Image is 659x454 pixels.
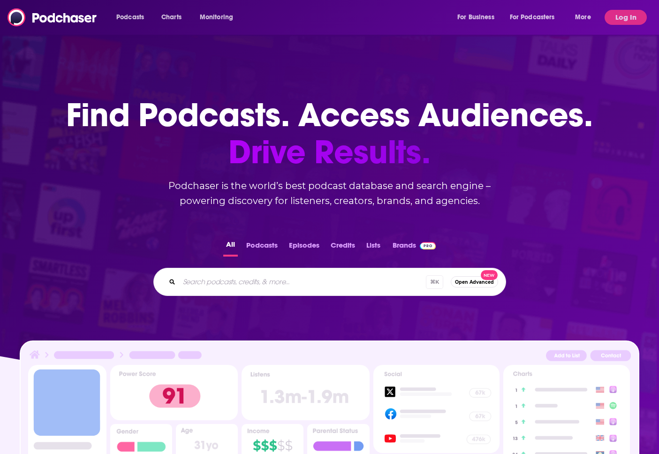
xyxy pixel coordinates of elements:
img: Podcast Insights Power score [110,365,238,421]
a: BrandsPodchaser Pro [393,238,436,257]
button: Lists [364,238,383,257]
h2: Podchaser is the world’s best podcast database and search engine – powering discovery for listene... [142,178,517,208]
img: Podchaser Pro [420,242,436,250]
span: Drive Results. [66,134,593,171]
img: Podcast Insights Listens [242,365,369,421]
button: open menu [110,10,156,25]
button: Log In [605,10,647,25]
button: Podcasts [243,238,280,257]
span: Open Advanced [455,280,494,285]
span: Podcasts [116,11,144,24]
h1: Find Podcasts. Access Audiences. [66,97,593,171]
button: Episodes [286,238,322,257]
span: For Business [457,11,494,24]
span: Charts [161,11,182,24]
span: ⌘ K [426,275,443,289]
img: Podcast Insights Header [28,349,631,364]
button: open menu [193,10,245,25]
a: Charts [155,10,187,25]
span: More [575,11,591,24]
span: Monitoring [200,11,233,24]
button: open menu [504,10,568,25]
button: Credits [328,238,358,257]
span: For Podcasters [510,11,555,24]
img: Podcast Socials [373,365,500,454]
span: New [481,270,498,280]
button: Open AdvancedNew [451,276,498,288]
button: open menu [451,10,506,25]
button: All [223,238,238,257]
img: Podchaser - Follow, Share and Rate Podcasts [8,8,98,26]
input: Search podcasts, credits, & more... [179,274,426,289]
button: open menu [568,10,603,25]
div: Search podcasts, credits, & more... [153,268,506,296]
